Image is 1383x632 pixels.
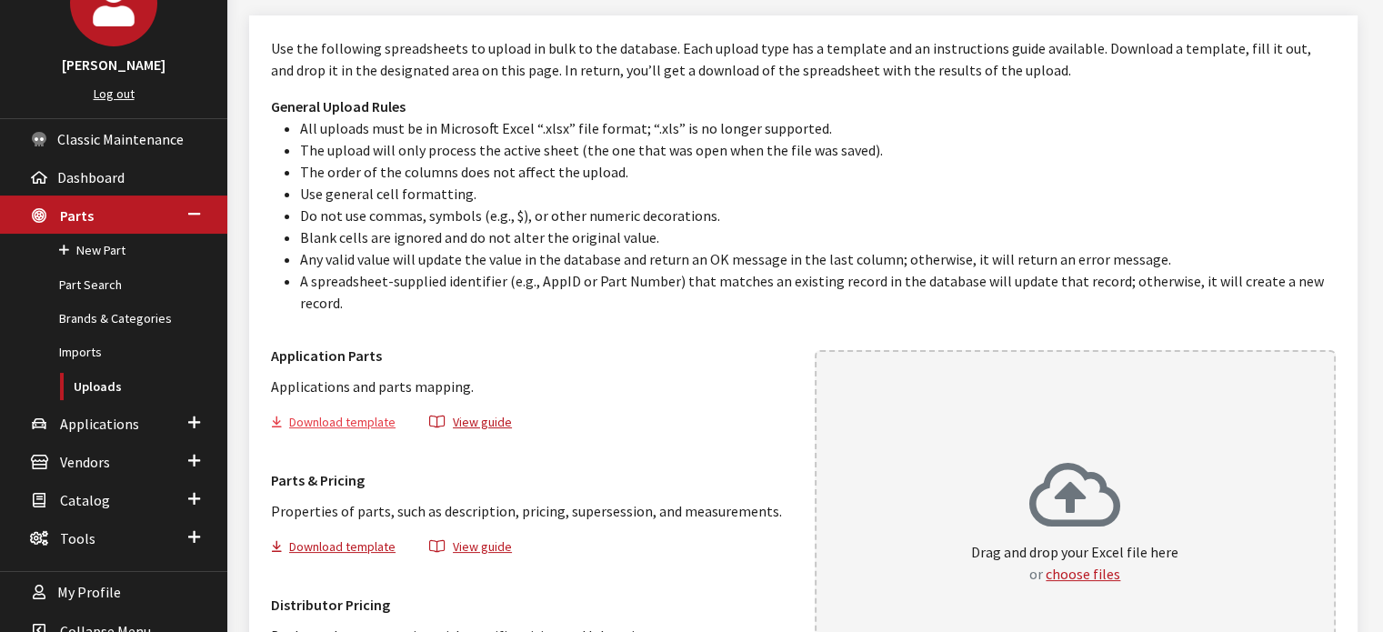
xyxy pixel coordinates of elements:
[300,161,1336,183] li: The order of the columns does not affect the upload.
[271,345,793,366] h3: Application Parts
[300,139,1336,161] li: The upload will only process the active sheet (the one that was open when the file was saved).
[300,270,1336,314] li: A spreadsheet-supplied identifier (e.g., AppID or Part Number) that matches an existing record in...
[57,168,125,186] span: Dashboard
[300,248,1336,270] li: Any valid value will update the value in the database and return an OK message in the last column...
[300,226,1336,248] li: Blank cells are ignored and do not alter the original value.
[60,529,95,547] span: Tools
[94,85,135,102] a: Log out
[60,491,110,509] span: Catalog
[271,537,411,563] button: Download template
[271,500,793,522] p: Properties of parts, such as description, pricing, supersession, and measurements.
[414,537,527,563] button: View guide
[271,469,793,491] h3: Parts & Pricing
[271,594,793,616] h3: Distributor Pricing
[60,453,110,471] span: Vendors
[271,95,1336,117] h3: General Upload Rules
[60,206,94,225] span: Parts
[1029,565,1043,583] span: or
[57,130,184,148] span: Classic Maintenance
[300,117,1336,139] li: All uploads must be in Microsoft Excel “.xlsx” file format; “.xls” is no longer supported.
[18,54,209,75] h3: [PERSON_NAME]
[414,412,527,438] button: View guide
[971,541,1178,585] p: Drag and drop your Excel file here
[300,205,1336,226] li: Do not use commas, symbols (e.g., $), or other numeric decorations.
[60,415,139,433] span: Applications
[271,412,411,438] button: Download template
[1046,563,1120,585] button: choose files
[300,183,1336,205] li: Use general cell formatting.
[271,37,1336,81] p: Use the following spreadsheets to upload in bulk to the database. Each upload type has a template...
[271,376,793,397] p: Applications and parts mapping.
[57,584,121,602] span: My Profile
